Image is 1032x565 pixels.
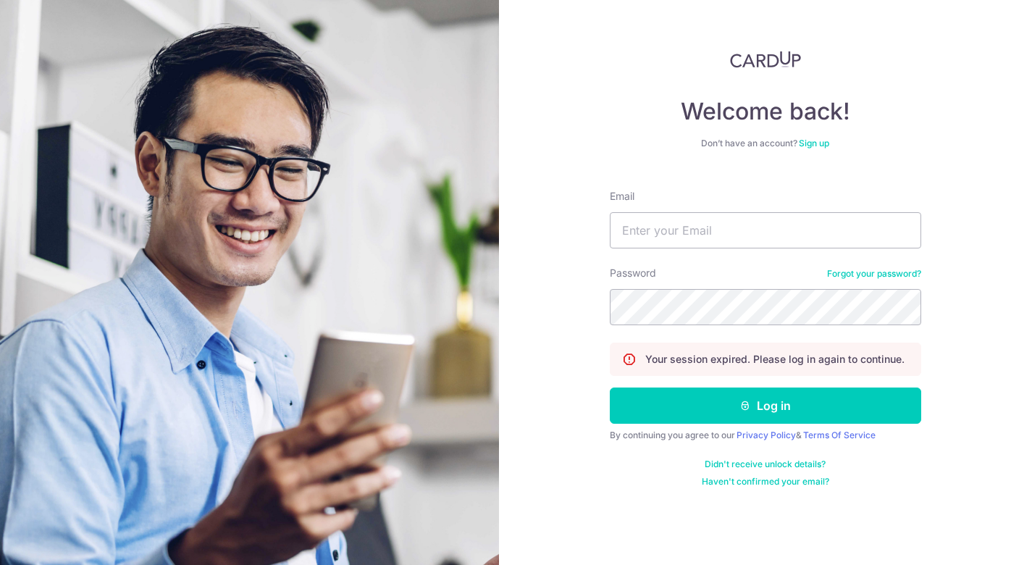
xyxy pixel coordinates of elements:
[737,430,796,440] a: Privacy Policy
[702,476,829,487] a: Haven't confirmed your email?
[645,352,905,367] p: Your session expired. Please log in again to continue.
[610,266,656,280] label: Password
[827,268,921,280] a: Forgot your password?
[610,212,921,248] input: Enter your Email
[610,138,921,149] div: Don’t have an account?
[803,430,876,440] a: Terms Of Service
[730,51,801,68] img: CardUp Logo
[610,430,921,441] div: By continuing you agree to our &
[799,138,829,148] a: Sign up
[610,189,634,204] label: Email
[705,459,826,470] a: Didn't receive unlock details?
[610,388,921,424] button: Log in
[610,97,921,126] h4: Welcome back!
